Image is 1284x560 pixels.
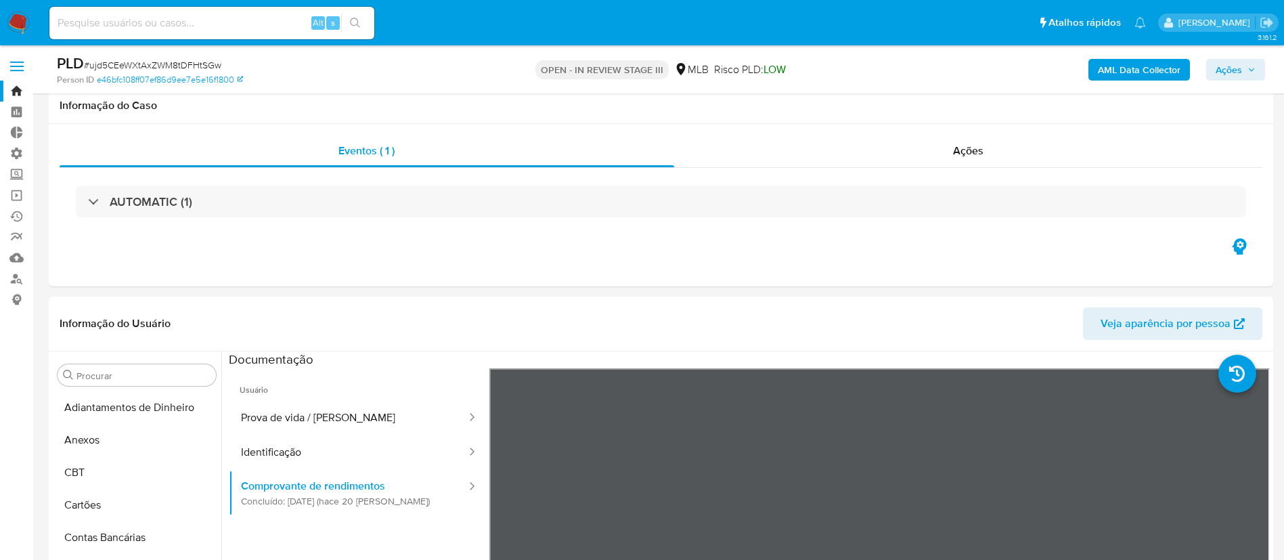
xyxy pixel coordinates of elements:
[76,370,211,382] input: Procurar
[52,456,221,489] button: CBT
[52,424,221,456] button: Anexos
[535,60,669,79] p: OPEN - IN REVIEW STAGE III
[63,370,74,381] button: Procurar
[1101,307,1231,340] span: Veja aparência por pessoa
[60,317,171,330] h1: Informação do Usuário
[1134,17,1146,28] a: Notificações
[52,391,221,424] button: Adiantamentos de Dinheiro
[52,489,221,521] button: Cartões
[97,74,243,86] a: e46bfc108ff07ef86d9ee7e5e16f1800
[110,194,192,209] h3: AUTOMATIC (1)
[331,16,335,29] span: s
[1088,59,1190,81] button: AML Data Collector
[1048,16,1121,30] span: Atalhos rápidos
[76,186,1246,217] div: AUTOMATIC (1)
[338,143,395,158] span: Eventos ( 1 )
[1098,59,1180,81] b: AML Data Collector
[1083,307,1262,340] button: Veja aparência por pessoa
[953,143,983,158] span: Ações
[714,62,786,77] span: Risco PLD:
[1260,16,1274,30] a: Sair
[84,58,221,72] span: # ujd5CEeWXtAxZWM8tDFHtSGw
[1206,59,1265,81] button: Ações
[1178,16,1255,29] p: adriano.brito@mercadolivre.com
[313,16,324,29] span: Alt
[674,62,709,77] div: MLB
[1216,59,1242,81] span: Ações
[49,14,374,32] input: Pesquise usuários ou casos...
[57,52,84,74] b: PLD
[763,62,786,77] span: LOW
[341,14,369,33] button: search-icon
[60,99,1262,112] h1: Informação do Caso
[57,74,94,86] b: Person ID
[52,521,221,554] button: Contas Bancárias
